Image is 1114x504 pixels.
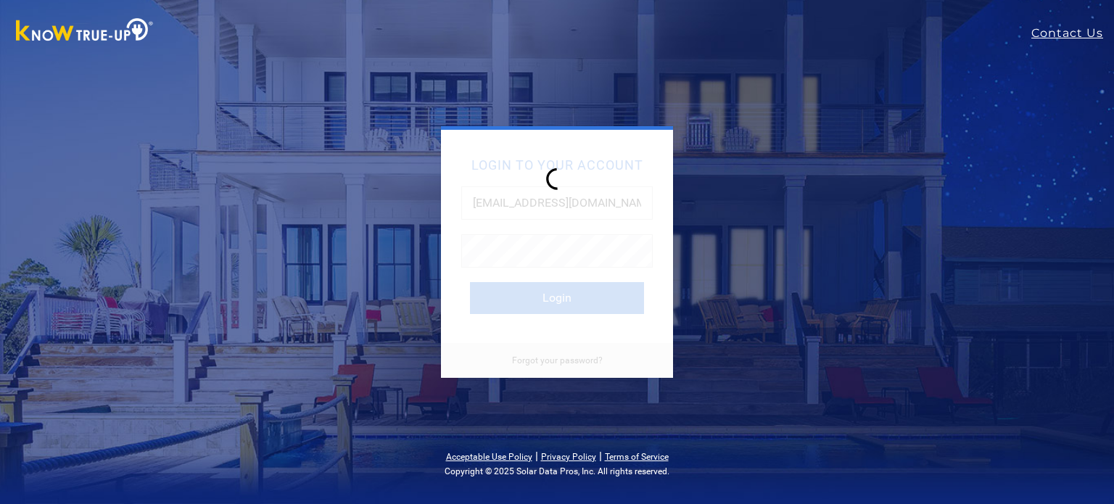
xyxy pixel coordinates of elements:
span: | [535,449,538,463]
img: Know True-Up [9,15,161,48]
a: Contact Us [1031,25,1114,42]
a: Privacy Policy [541,452,596,462]
a: Acceptable Use Policy [446,452,532,462]
a: Terms of Service [605,452,669,462]
span: | [599,449,602,463]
